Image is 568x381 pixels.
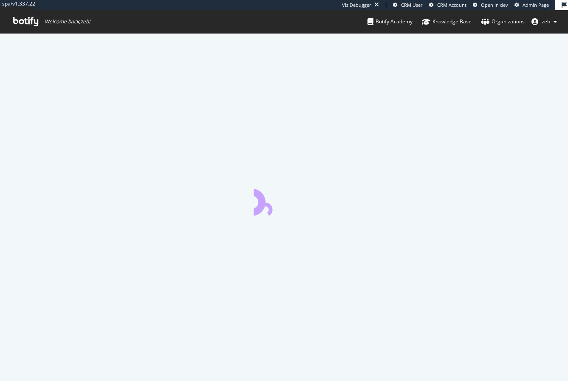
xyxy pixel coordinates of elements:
[429,2,466,8] a: CRM Account
[514,2,549,8] a: Admin Page
[525,15,564,28] button: zeb
[422,10,472,33] a: Knowledge Base
[481,17,525,26] div: Organizations
[481,10,525,33] a: Organizations
[437,2,466,8] span: CRM Account
[473,2,508,8] a: Open in dev
[481,2,508,8] span: Open in dev
[542,18,550,25] span: zeb
[45,18,90,25] span: Welcome back, zeb !
[523,2,549,8] span: Admin Page
[367,17,413,26] div: Botify Academy
[401,2,423,8] span: CRM User
[254,185,315,216] div: animation
[342,2,373,8] div: Viz Debugger:
[393,2,423,8] a: CRM User
[367,10,413,33] a: Botify Academy
[422,17,472,26] div: Knowledge Base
